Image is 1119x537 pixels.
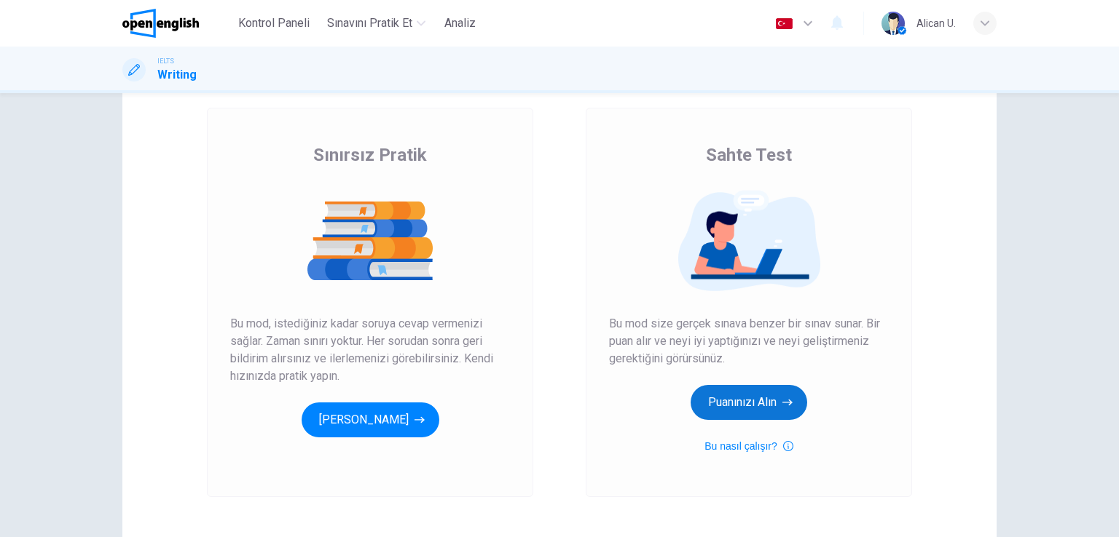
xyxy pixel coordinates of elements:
[321,10,431,36] button: Sınavını Pratik Et
[238,15,310,32] span: Kontrol Paneli
[704,437,793,455] button: Bu nasıl çalışır?
[916,15,956,32] div: Alican U.
[232,10,315,36] button: Kontrol Paneli
[444,15,476,32] span: Analiz
[706,143,792,167] span: Sahte Test
[691,385,807,420] button: Puanınızı Alın
[313,143,427,167] span: Sınırsız Pratik
[157,66,197,84] h1: Writing
[609,315,889,367] span: Bu mod size gerçek sınava benzer bir sınav sunar. Bir puan alır ve neyi iyi yaptığınızı ve neyi g...
[882,12,905,35] img: Profile picture
[230,315,510,385] span: Bu mod, istediğiniz kadar soruya cevap vermenizi sağlar. Zaman sınırı yoktur. Her sorudan sonra g...
[122,9,199,38] img: OpenEnglish logo
[327,15,412,32] span: Sınavını Pratik Et
[302,402,439,437] button: [PERSON_NAME]
[157,56,174,66] span: IELTS
[775,18,793,29] img: tr
[437,10,484,36] button: Analiz
[122,9,232,38] a: OpenEnglish logo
